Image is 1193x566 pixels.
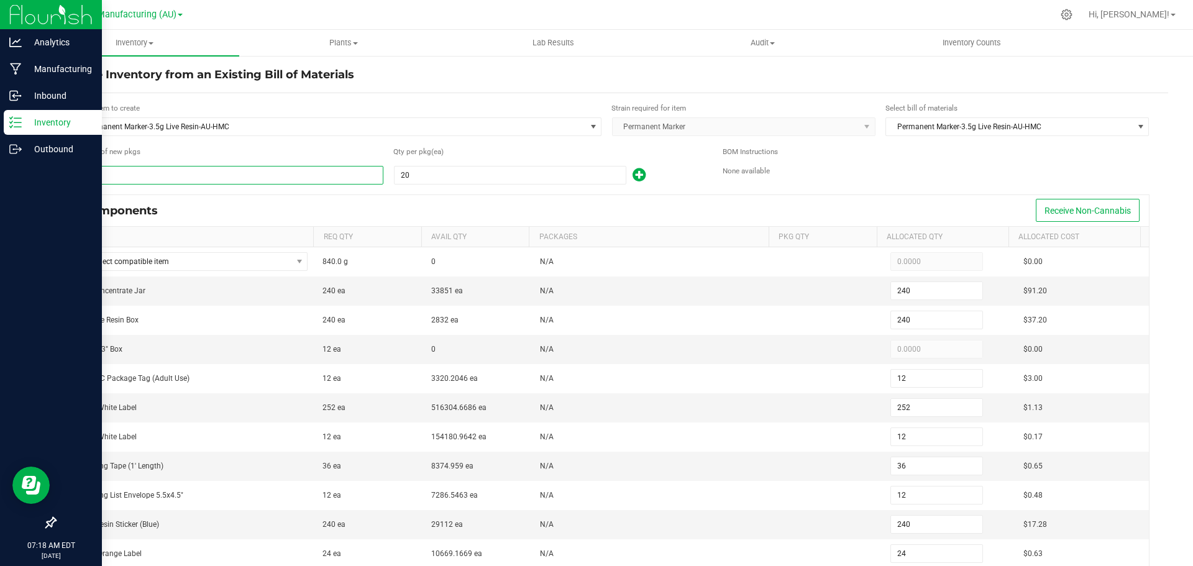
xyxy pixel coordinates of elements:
[81,374,190,383] span: METRC Package Tag (Adult Use)
[73,227,313,248] th: Item
[886,118,1133,135] span: Permanent Marker-3.5g Live Resin-AU-HMC
[322,491,341,500] span: 12 ea
[658,30,867,56] a: Audit
[611,104,686,112] span: Strain required for item
[6,540,96,551] p: 07:18 AM EDT
[81,462,163,470] span: Packing Tape (1' Length)
[322,345,341,354] span: 12 ea
[1023,549,1043,558] span: $0.63
[1023,374,1043,383] span: $3.00
[540,345,554,354] span: N/A
[431,147,442,158] span: (ea)
[81,253,291,270] span: Select compatible item
[1036,199,1140,222] button: Receive Non-Cannabis
[239,30,449,56] a: Plants
[12,467,50,504] iframe: Resource center
[540,257,554,266] span: N/A
[22,62,96,76] p: Manufacturing
[723,147,778,156] span: BOM Instructions
[1023,491,1043,500] span: $0.48
[71,9,176,20] span: Stash Manufacturing (AU)
[64,67,1159,83] h4: Create Inventory from an Existing Bill of Materials
[867,30,1077,56] a: Inventory Counts
[322,432,341,441] span: 12 ea
[626,173,646,182] span: Add new output
[659,37,867,48] span: Audit
[9,89,22,102] inline-svg: Inbound
[431,491,478,500] span: 7286.5463 ea
[75,118,585,135] span: Permanent Marker-3.5g Live Resin-AU-HMC
[540,520,554,529] span: N/A
[540,286,554,295] span: N/A
[431,286,463,295] span: 33851 ea
[1023,462,1043,470] span: $0.65
[1089,9,1169,19] span: Hi, [PERSON_NAME]!
[540,316,554,324] span: N/A
[431,345,436,354] span: 0
[431,257,436,266] span: 0
[81,520,159,529] span: Live Resin Sticker (Blue)
[322,403,345,412] span: 252 ea
[540,432,554,441] span: N/A
[322,374,341,383] span: 12 ea
[81,491,183,500] span: Packing List Envelope 5.5x4.5"
[73,104,140,112] span: Select item to create
[81,549,142,558] span: 3x2" Orange Label
[30,30,239,56] a: Inventory
[1023,520,1047,529] span: $17.28
[723,167,770,175] span: None available
[22,142,96,157] p: Outbound
[540,549,554,558] span: N/A
[22,115,96,130] p: Inventory
[926,37,1018,48] span: Inventory Counts
[81,432,137,441] span: 3x1" White Label
[1059,9,1074,21] div: Manage settings
[431,316,459,324] span: 2832 ea
[540,374,554,383] span: N/A
[529,227,769,248] th: Packages
[6,551,96,560] p: [DATE]
[1044,206,1131,216] span: Receive Non-Cannabis
[540,491,554,500] span: N/A
[431,549,482,558] span: 10669.1669 ea
[1023,403,1043,412] span: $1.13
[322,316,345,324] span: 240 ea
[769,227,877,248] th: Pkg Qty
[9,143,22,155] inline-svg: Outbound
[73,147,140,158] span: Number of new packages to create
[877,227,1008,248] th: Allocated Qty
[540,462,554,470] span: N/A
[885,104,958,112] span: Select bill of materials
[431,462,473,470] span: 8374.959 ea
[540,403,554,412] span: N/A
[322,257,348,266] span: 840.0 g
[9,116,22,129] inline-svg: Inventory
[431,520,463,529] span: 29112 ea
[1023,316,1047,324] span: $37.20
[431,374,478,383] span: 3320.2046 ea
[1023,345,1043,354] span: $0.00
[431,432,487,441] span: 154180.9642 ea
[393,147,431,158] span: Quantity per package (ea)
[81,403,137,412] span: 2x1" White Label
[22,88,96,103] p: Inbound
[240,37,448,48] span: Plants
[81,316,139,324] span: 1g Live Resin Box
[9,36,22,48] inline-svg: Analytics
[1023,286,1047,295] span: $91.20
[1008,227,1140,248] th: Allocated Cost
[22,35,96,50] p: Analytics
[81,286,145,295] span: 1g Concentrate Jar
[449,30,658,56] a: Lab Results
[322,520,345,529] span: 240 ea
[313,227,421,248] th: Req Qty
[431,403,487,412] span: 516304.6686 ea
[83,204,167,217] div: Components
[421,227,529,248] th: Avail Qty
[1023,432,1043,441] span: $0.17
[322,462,341,470] span: 36 ea
[30,37,239,48] span: Inventory
[516,37,591,48] span: Lab Results
[1023,257,1043,266] span: $0.00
